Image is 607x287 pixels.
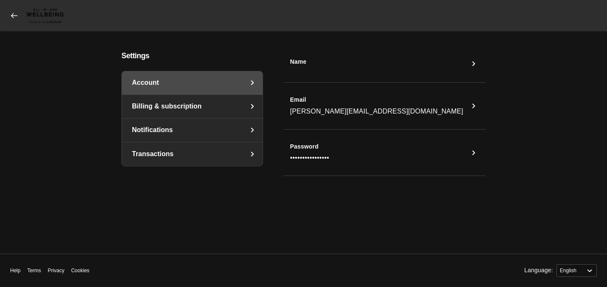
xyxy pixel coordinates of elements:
[121,71,263,166] nav: settings
[68,261,93,280] a: Cookies
[44,261,67,280] a: Privacy
[556,264,597,277] select: Language:
[122,95,263,118] a: Billing & subscription
[290,58,306,66] span: Name
[122,119,263,142] a: Notifications
[283,89,486,122] button: Email
[24,7,67,24] img: CARAVAN
[7,261,24,280] a: Help
[290,143,319,151] span: Password
[290,96,306,104] span: Email
[283,136,486,169] button: Password
[10,7,67,24] a: CARAVAN
[283,51,486,76] button: Name
[122,142,263,166] a: Transactions
[24,261,45,280] a: Terms
[122,71,263,95] a: Account
[290,154,329,162] span: ••••••••••••••••
[290,107,463,116] span: [PERSON_NAME][EMAIL_ADDRESS][DOMAIN_NAME]
[524,267,553,274] label: Language:
[121,51,263,61] h4: Settings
